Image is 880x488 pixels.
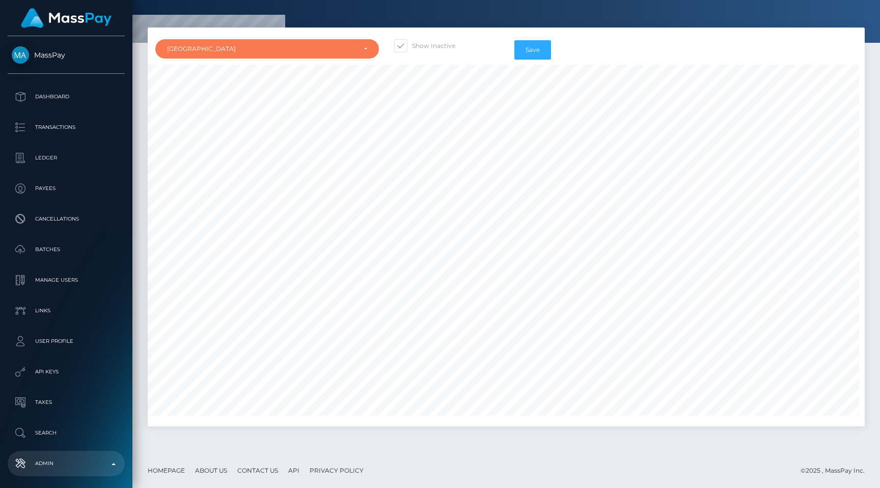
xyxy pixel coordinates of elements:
[155,39,379,59] button: United States
[8,145,125,171] a: Ledger
[8,451,125,476] a: Admin
[167,45,355,53] div: [GEOGRAPHIC_DATA]
[306,463,368,478] a: Privacy Policy
[12,364,121,379] p: API Keys
[12,273,121,288] p: Manage Users
[8,237,125,262] a: Batches
[8,267,125,293] a: Manage Users
[8,50,125,60] span: MassPay
[12,334,121,349] p: User Profile
[8,298,125,323] a: Links
[284,463,304,478] a: API
[12,456,121,471] p: Admin
[12,150,121,166] p: Ledger
[8,420,125,446] a: Search
[12,120,121,135] p: Transactions
[12,89,121,104] p: Dashboard
[514,40,551,60] button: Save
[12,211,121,227] p: Cancellations
[233,463,282,478] a: Contact Us
[8,329,125,354] a: User Profile
[8,176,125,201] a: Payees
[8,84,125,110] a: Dashboard
[8,115,125,140] a: Transactions
[801,465,872,476] div: © 2025 , MassPay Inc.
[12,242,121,257] p: Batches
[8,206,125,232] a: Cancellations
[8,359,125,385] a: API Keys
[12,395,121,410] p: Taxes
[191,463,231,478] a: About Us
[12,425,121,441] p: Search
[8,390,125,415] a: Taxes
[12,303,121,318] p: Links
[394,39,455,52] label: Show Inactive
[12,181,121,196] p: Payees
[12,46,29,64] img: MassPay
[144,463,189,478] a: Homepage
[21,8,112,28] img: MassPay Logo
